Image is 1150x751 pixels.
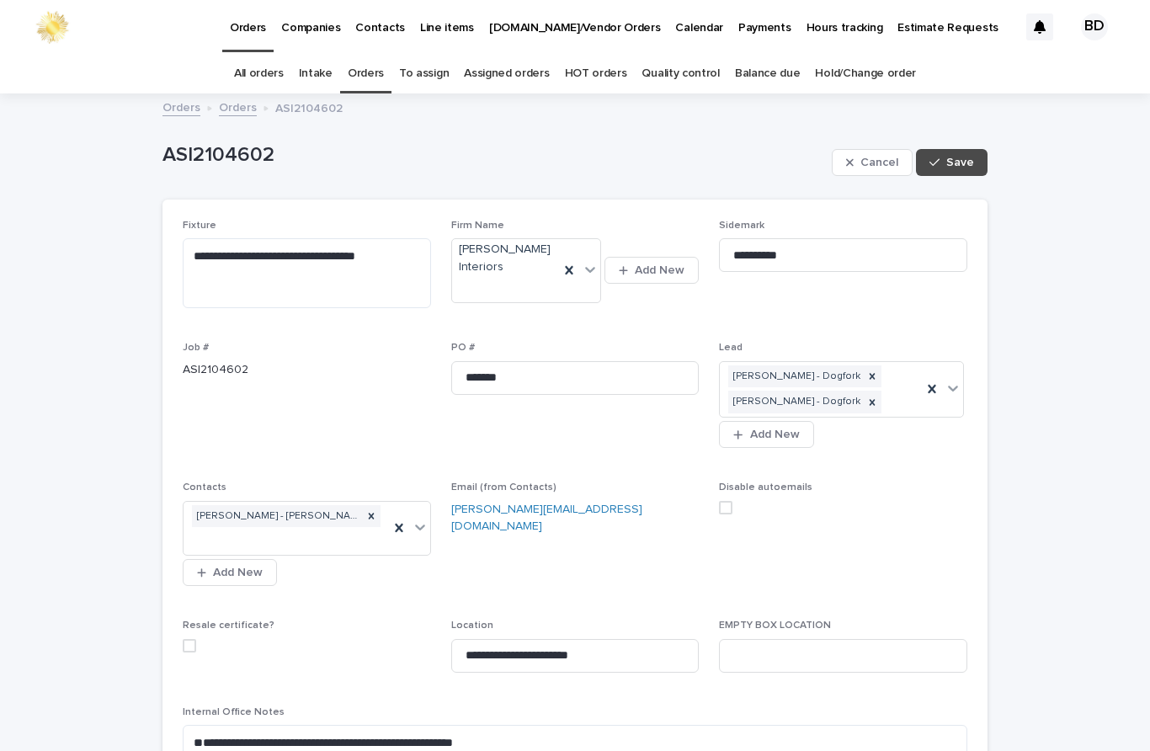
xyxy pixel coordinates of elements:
span: Add New [750,429,800,440]
span: Location [451,621,493,631]
a: Orders [162,97,200,116]
div: [PERSON_NAME] - Dogfork [728,365,863,388]
span: Job # [183,343,209,353]
div: [PERSON_NAME] - Dogfork [728,391,863,413]
span: Email (from Contacts) [451,482,556,493]
span: Disable autoemails [719,482,812,493]
p: ASI2104602 [275,98,343,116]
span: Add New [213,567,263,578]
p: ASI2104602 [183,361,431,379]
span: Contacts [183,482,226,493]
button: Add New [604,257,699,284]
span: Lead [719,343,743,353]
a: [PERSON_NAME][EMAIL_ADDRESS][DOMAIN_NAME] [451,503,642,533]
p: ASI2104602 [162,143,825,168]
button: Cancel [832,149,913,176]
a: Balance due [735,54,801,93]
img: 0ffKfDbyRa2Iv8hnaAqg [34,10,71,44]
span: Cancel [860,157,898,168]
a: Quality control [642,54,719,93]
span: Sidemark [719,221,764,231]
span: Save [946,157,974,168]
div: [PERSON_NAME] - [PERSON_NAME] Interiors [192,505,362,528]
span: Firm Name [451,221,504,231]
span: EMPTY BOX LOCATION [719,621,831,631]
div: BD [1081,13,1108,40]
span: Fixture [183,221,216,231]
a: Orders [348,54,384,93]
a: To assign [399,54,449,93]
span: Internal Office Notes [183,707,285,717]
span: PO # [451,343,475,353]
button: Add New [183,559,277,586]
span: [PERSON_NAME] Interiors [459,241,552,276]
span: Resale certificate? [183,621,274,631]
button: Add New [719,421,813,448]
a: Intake [299,54,333,93]
a: Orders [219,97,257,116]
a: Hold/Change order [815,54,916,93]
a: HOT orders [565,54,627,93]
a: All orders [234,54,284,93]
button: Save [916,149,988,176]
a: Assigned orders [464,54,549,93]
span: Add New [635,264,684,276]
